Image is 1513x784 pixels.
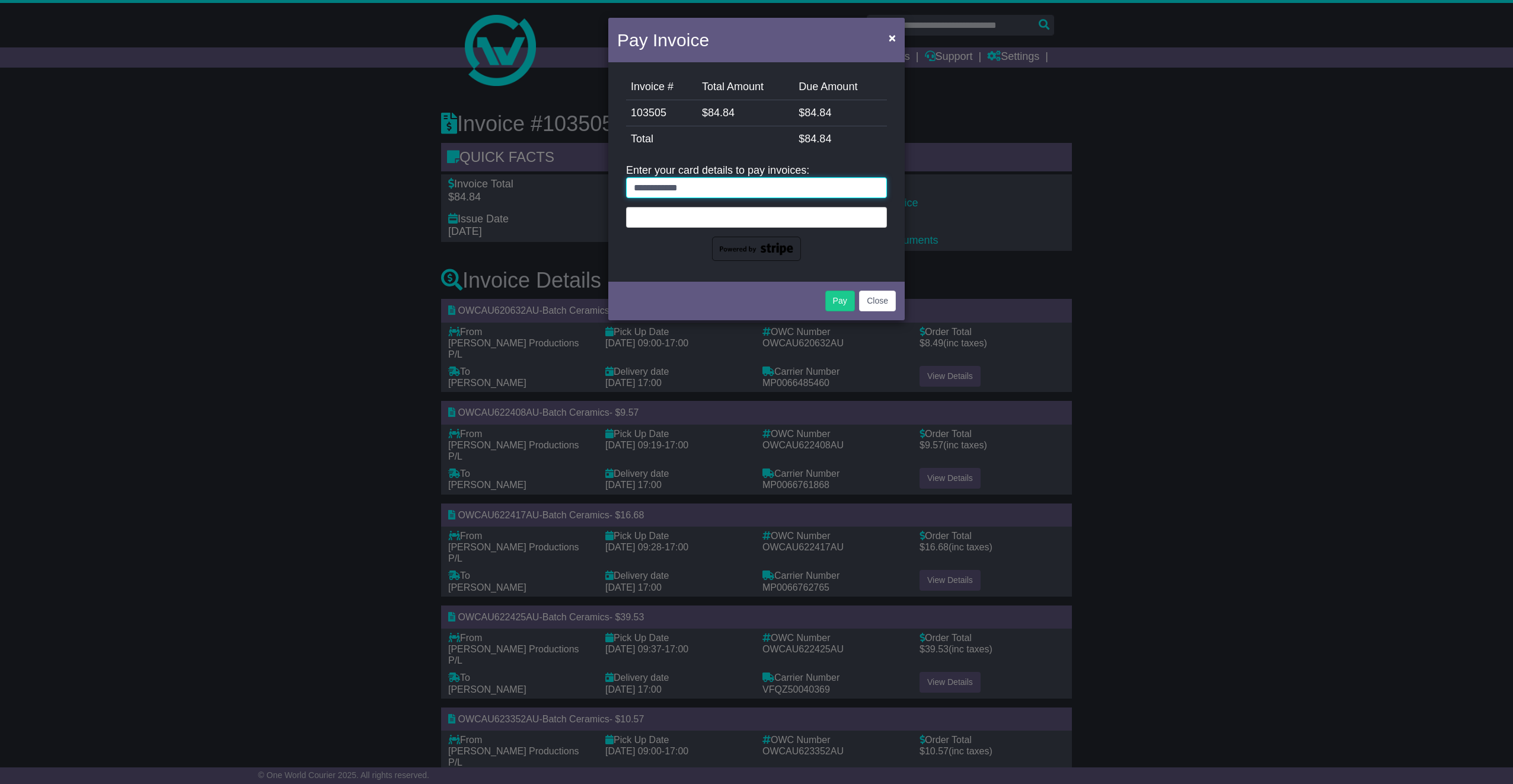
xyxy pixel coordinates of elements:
td: 103505 [626,100,697,126]
td: Due Amount [794,74,887,100]
button: Pay [825,291,855,311]
td: $ [697,100,794,126]
span: 84.84 [805,133,831,145]
button: Close [883,26,902,50]
div: Enter your card details to pay invoices: [626,164,887,261]
td: Total Amount [697,74,794,100]
td: $ [794,100,887,126]
span: 84.84 [708,107,735,119]
button: Close [859,291,896,311]
img: powered-by-stripe.png [712,237,801,262]
h4: Pay Invoice [617,27,709,53]
td: Invoice # [626,74,697,100]
iframe: Secure card payment input frame [634,211,879,221]
span: 84.84 [805,107,831,119]
span: × [889,31,896,44]
td: $ [794,126,887,152]
td: Total [626,126,794,152]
